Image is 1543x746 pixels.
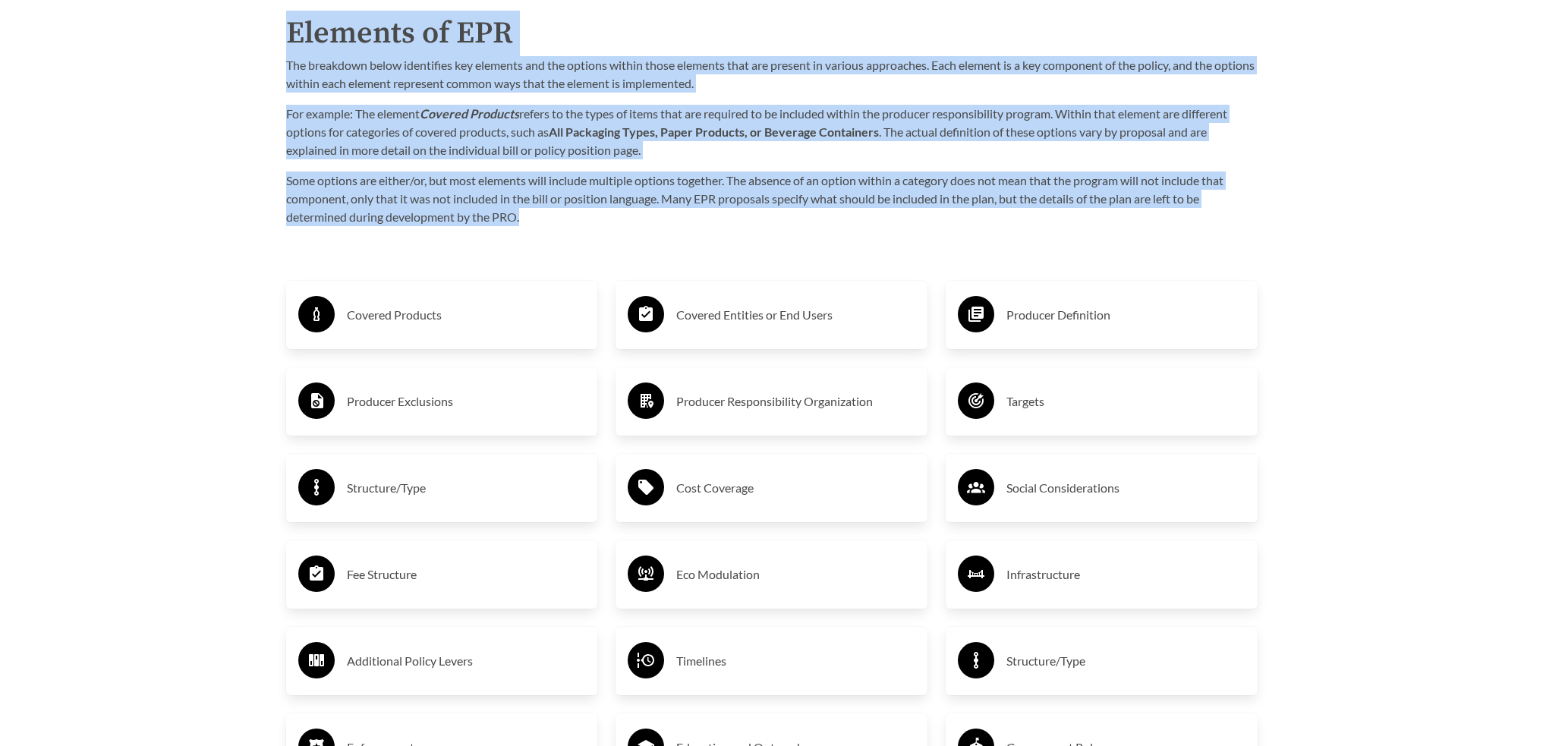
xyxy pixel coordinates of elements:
h3: Structure/Type [347,476,586,500]
h3: Producer Exclusions [347,389,586,414]
p: For example: The element refers to the types of items that are required to be included within the... [286,105,1258,159]
h3: Timelines [676,649,915,673]
h3: Additional Policy Levers [347,649,586,673]
strong: Covered Products [420,106,519,121]
h3: Infrastructure [1006,562,1245,587]
h3: Structure/Type [1006,649,1245,673]
h3: Covered Products [347,303,586,327]
h3: Cost Coverage [676,476,915,500]
h3: Producer Responsibility Organization [676,389,915,414]
h3: Producer Definition [1006,303,1245,327]
p: Some options are either/or, but most elements will include multiple options together. The absence... [286,172,1258,226]
h3: Targets [1006,389,1245,414]
h3: Social Considerations [1006,476,1245,500]
h3: Covered Entities or End Users [676,303,915,327]
strong: All Packaging Types, Paper Products, or Beverage Containers [549,124,879,139]
h2: Elements of EPR [286,11,1258,56]
h3: Fee Structure [347,562,586,587]
h3: Eco Modulation [676,562,915,587]
p: The breakdown below identifies key elements and the options within those elements that are presen... [286,56,1258,93]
